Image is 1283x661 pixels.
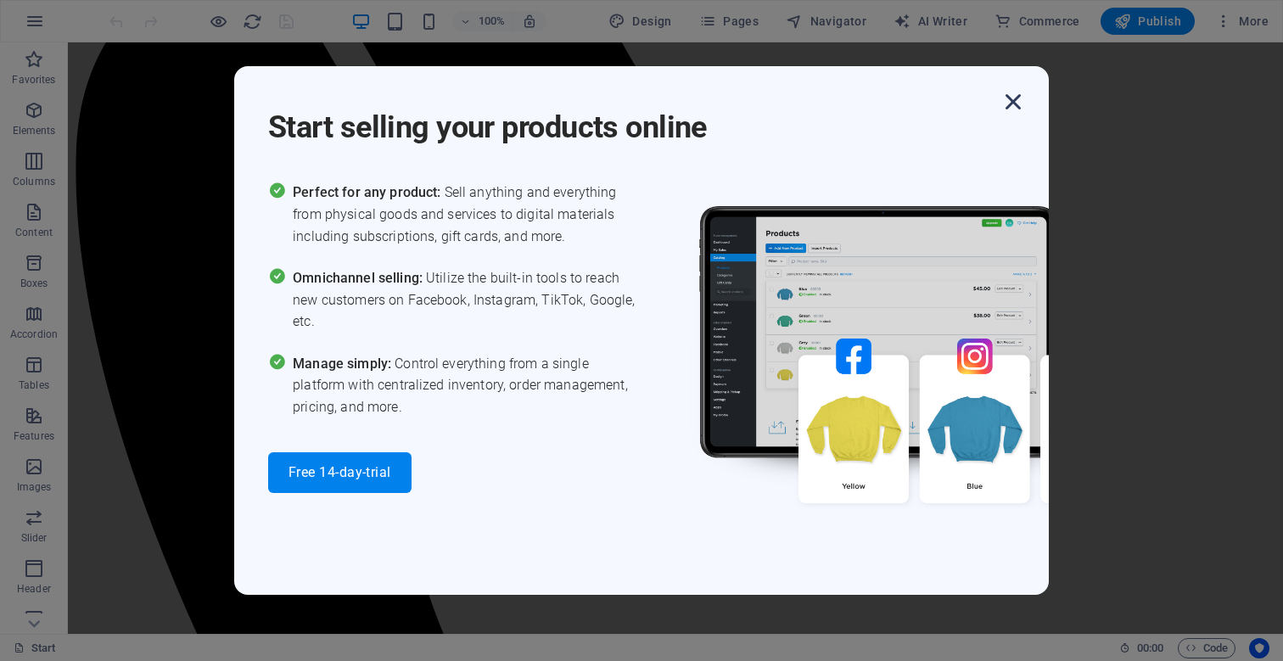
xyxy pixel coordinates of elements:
span: Manage simply: [293,356,395,372]
span: Utilize the built-in tools to reach new customers on Facebook, Instagram, TikTok, Google, etc. [293,267,641,333]
h1: Start selling your products online [268,87,998,148]
span: Control everything from a single platform with centralized inventory, order management, pricing, ... [293,353,641,418]
span: Free 14-day-trial [289,466,391,479]
img: promo_image.png [671,182,1180,552]
button: Free 14-day-trial [268,452,412,493]
span: Sell anything and everything from physical goods and services to digital materials including subs... [293,182,641,247]
span: Omnichannel selling: [293,270,426,286]
span: Perfect for any product: [293,184,444,200]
